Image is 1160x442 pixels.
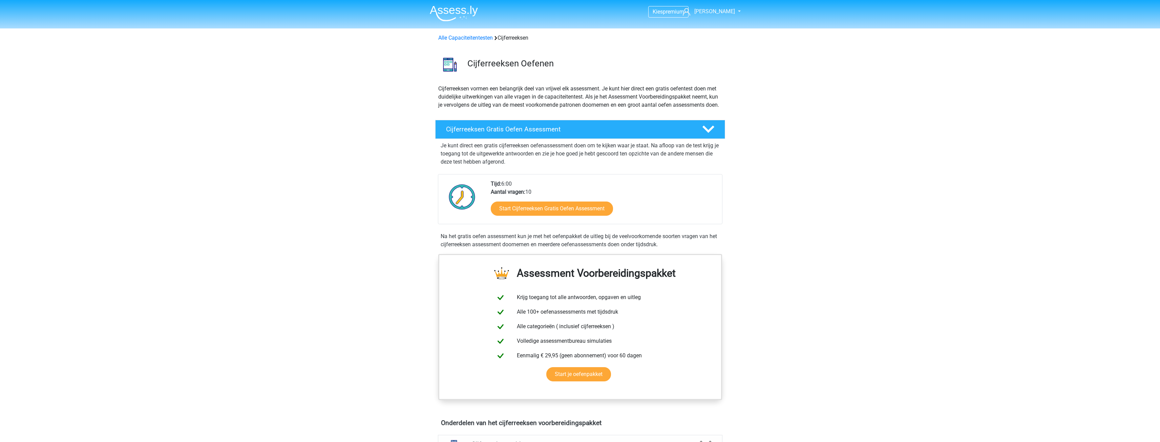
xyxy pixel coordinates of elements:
[491,202,613,216] a: Start Cijferreeksen Gratis Oefen Assessment
[663,8,684,15] span: premium
[430,5,478,21] img: Assessly
[438,85,722,109] p: Cijferreeksen vormen een belangrijk deel van vrijwel elk assessment. Je kunt hier direct een grat...
[694,8,735,15] span: [PERSON_NAME]
[653,8,663,15] span: Kies
[649,7,688,16] a: Kiespremium
[441,419,719,427] h4: Onderdelen van het cijferreeksen voorbereidingspakket
[680,7,736,16] a: [PERSON_NAME]
[446,125,691,133] h4: Cijferreeksen Gratis Oefen Assessment
[486,180,722,224] div: 6:00 10
[438,232,722,249] div: Na het gratis oefen assessment kun je met het oefenpakket de uitleg bij de veelvoorkomende soorte...
[433,120,728,139] a: Cijferreeksen Gratis Oefen Assessment
[445,180,479,214] img: Klok
[491,181,501,187] b: Tijd:
[436,50,464,79] img: cijferreeksen
[491,189,525,195] b: Aantal vragen:
[441,142,720,166] p: Je kunt direct een gratis cijferreeksen oefenassessment doen om te kijken waar je staat. Na afloo...
[546,367,611,381] a: Start je oefenpakket
[436,34,725,42] div: Cijferreeksen
[467,58,720,69] h3: Cijferreeksen Oefenen
[438,35,493,41] a: Alle Capaciteitentesten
